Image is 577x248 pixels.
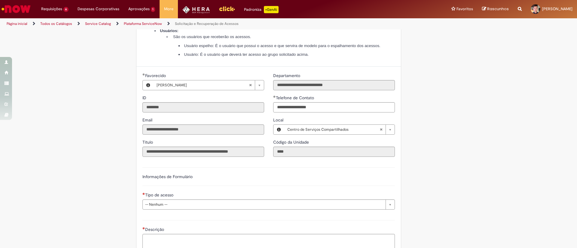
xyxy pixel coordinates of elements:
[164,6,173,12] span: More
[1,3,32,15] img: ServiceNow
[63,7,69,12] span: 6
[273,139,310,145] span: Somente leitura - Código da Unidade
[142,227,145,229] span: Necessários
[273,80,395,90] input: Departamento
[41,6,62,12] span: Requisições
[487,6,509,12] span: Rascunhos
[145,192,175,198] span: Tipo de acesso
[244,6,279,13] div: Padroniza
[287,125,380,134] span: Centro de Serviços Compartilhados
[273,147,395,157] input: Código da Unidade
[284,125,395,134] a: Centro de Serviços CompartilhadosLimpar campo Local
[456,6,473,12] span: Favoritos
[160,28,178,33] strong: Usuários:
[154,80,264,90] a: [PERSON_NAME]Limpar campo Favorecido
[142,174,193,179] label: Informações de Formulário
[246,80,255,90] abbr: Limpar campo Favorecido
[273,73,301,79] label: Somente leitura - Departamento
[264,6,279,13] p: +GenAi
[85,21,111,26] a: Service Catalog
[142,193,145,195] span: Necessários
[276,95,315,100] span: Telefone de Contato
[142,95,148,101] label: Somente leitura - ID
[273,73,301,78] span: Somente leitura - Departamento
[145,227,165,232] span: Descrição
[7,21,27,26] a: Página inicial
[5,18,380,29] ul: Trilhas de página
[142,102,264,112] input: ID
[273,102,395,112] input: Telefone de Contato
[219,4,235,13] img: click_logo_yellow_360x200.png
[78,6,119,12] span: Despesas Corporativas
[142,147,264,157] input: Título
[273,95,276,98] span: Obrigatório Preenchido
[179,52,395,57] li: Usuário: É o usuário que deverá ter acesso ao grupo solicitado acima.
[142,73,145,76] span: Obrigatório Preenchido
[145,200,383,209] span: -- Nenhum --
[128,6,150,12] span: Aprovações
[273,117,285,123] span: Local
[151,7,155,12] span: 1
[142,139,154,145] span: Somente leitura - Título
[182,6,210,13] img: HeraLogo.png
[482,6,509,12] a: Rascunhos
[145,73,167,78] span: Necessários - Favorecido
[173,34,251,39] span: São os usuários que receberão os acessos.
[542,6,572,11] span: [PERSON_NAME]
[124,21,162,26] a: Plataforma ServiceNow
[273,139,310,145] label: Somente leitura - Código da Unidade
[273,125,284,134] button: Local, Visualizar este registro Centro de Serviços Compartilhados
[175,21,239,26] a: Solicitação e Recuperação de Acessos
[40,21,72,26] a: Todos os Catálogos
[179,43,395,49] li: Usuário espelho: É o usuário que possui o acesso e que servira de modelo para o espalhamento dos ...
[142,124,264,135] input: Email
[143,80,154,90] button: Favorecido, Visualizar este registro Luan Pablo De Moraes
[142,139,154,145] label: Somente leitura - Título
[142,117,154,123] label: Somente leitura - Email
[157,80,249,90] span: [PERSON_NAME]
[377,125,386,134] abbr: Limpar campo Local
